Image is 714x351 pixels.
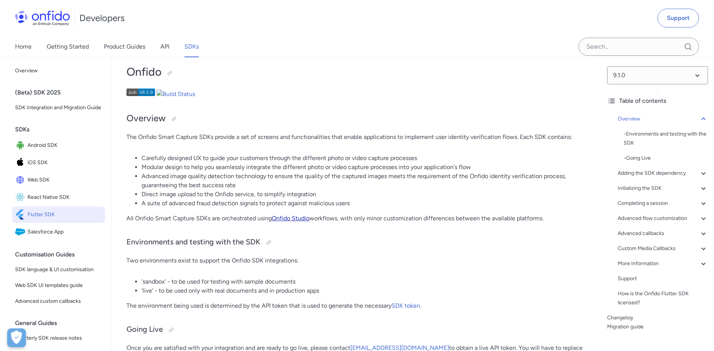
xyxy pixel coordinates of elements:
img: Build Status [157,90,195,99]
a: IconReact Native SDKReact Native SDK [12,189,105,206]
div: Cookie Preferences [7,328,26,347]
a: Home [15,36,32,57]
p: Two environments exist to support the Onfido SDK integrations: [126,256,586,265]
a: Custom Media Callbacks [618,244,708,253]
li: Direct image upload to the Onfido service, to simplify integration [142,190,586,199]
a: -Environments and testing with the SDK [624,130,708,148]
span: iOS SDK [27,157,102,168]
a: Support [618,274,708,283]
div: General Guides [15,316,108,331]
li: Advanced image quality detection technology to ensure the quality of the captured images meets th... [142,172,586,190]
a: Changelog [607,313,708,322]
div: SDKs [15,122,108,137]
li: 'sandbox' - to be used for testing with sample documents [142,277,586,286]
a: Product Guides [104,36,145,57]
a: IconiOS SDKiOS SDK [12,154,105,171]
span: React Native SDK [27,192,102,203]
span: Web SDK [27,175,102,185]
a: Overview [12,63,105,78]
a: Support [658,9,699,27]
a: SDK Integration and Migration Guide [12,100,105,115]
li: A suite of advanced fraud detection signals to protect against malicious users [142,199,586,208]
img: IconWeb SDK [15,175,27,185]
span: Salesforce App [27,227,102,237]
p: The Onfido Smart Capture SDKs provide a set of screens and functionalities that enable applicatio... [126,133,586,142]
a: SDK token [391,302,420,309]
a: How is the Onfido Flutter SDK licensed? [618,289,708,307]
a: Advanced flow customization [618,214,708,223]
h3: Environments and testing with the SDK [126,237,586,249]
img: IconSalesforce App [15,227,27,237]
a: Overview [618,114,708,124]
img: Version [126,89,155,96]
span: Advanced custom callbacks [15,297,102,306]
h1: Onfido [126,64,586,79]
h2: Overview [126,112,586,125]
p: The environment being used is determined by the API token that is used to generate the necessary . [126,301,586,310]
a: Getting Started [47,36,89,57]
h1: Developers [79,12,125,24]
a: Onfido Studio [272,215,309,222]
img: IconiOS SDK [15,157,27,168]
a: SDK language & UI customisation [12,262,105,277]
a: Completing a session [618,199,708,208]
img: IconAndroid SDK [15,140,27,151]
p: All Onfido Smart Capture SDKs are orchestrated using workflows, with only minor customization dif... [126,214,586,223]
button: Open Preferences [7,328,26,347]
input: Onfido search input field [579,38,699,56]
a: -Going Live [624,154,708,163]
span: Quarterly SDK release notes [15,334,102,343]
div: Customisation Guides [15,247,108,262]
span: Web SDK UI templates guide [15,281,102,290]
a: Initializing the SDK [618,184,708,193]
li: 'live' - to be used only with real documents and in production apps [142,286,586,295]
div: - Environments and testing with the SDK [624,130,708,148]
a: API [160,36,169,57]
a: Advanced custom callbacks [12,294,105,309]
a: SDKs [184,36,199,57]
h3: Going Live [126,324,586,336]
a: IconSalesforce AppSalesforce App [12,224,105,240]
img: IconReact Native SDK [15,192,27,203]
span: Flutter SDK [27,209,102,220]
span: Android SDK [27,140,102,151]
a: Web SDK UI templates guide [12,278,105,293]
div: Table of contents [607,96,708,105]
a: Adding the SDK dependency [618,169,708,178]
a: Advanced callbacks [618,229,708,238]
div: - Going Live [624,154,708,163]
span: SDK Integration and Migration Guide [15,103,102,112]
a: More Information [618,259,708,268]
div: (Beta) SDK 2025 [15,85,108,100]
a: Quarterly SDK release notes [12,331,105,346]
a: Migration guide [607,322,708,331]
span: SDK language & UI customisation [15,265,102,274]
a: IconWeb SDKWeb SDK [12,172,105,188]
img: IconFlutter SDK [15,209,27,220]
li: Modular design to help you seamlessly integrate the different photo or video capture processes in... [142,163,586,172]
li: Carefully designed UX to guide your customers through the different photo or video capture processes [142,154,586,163]
img: Onfido Logo [15,11,70,26]
span: Overview [15,66,102,75]
a: IconFlutter SDKFlutter SDK [12,206,105,223]
a: IconAndroid SDKAndroid SDK [12,137,105,154]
